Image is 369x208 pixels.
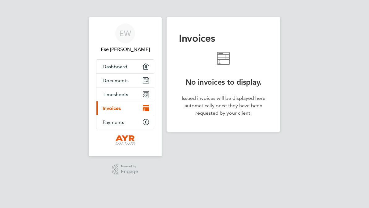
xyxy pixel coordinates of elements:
h2: No invoices to display. [179,77,268,87]
span: Engage [121,169,138,174]
span: Timesheets [103,91,128,97]
span: Invoices [103,105,121,111]
a: EWEse [PERSON_NAME] [96,23,154,53]
a: Go to home page [96,135,154,145]
a: Timesheets [96,87,154,101]
span: Powered by [121,164,138,169]
img: alexyoungrecruitment-logo-retina.png [116,135,135,145]
nav: Main navigation [89,17,162,156]
span: Payments [103,119,124,125]
a: Dashboard [96,60,154,73]
p: Issued invoices will be displayed here automatically once they have been requested by your client. [179,95,268,117]
a: Powered byEngage [112,164,138,176]
h2: Invoices [179,32,268,45]
a: Payments [96,115,154,129]
a: Documents [96,74,154,87]
span: EW [119,29,131,37]
span: Documents [103,78,129,83]
a: Invoices [96,101,154,115]
span: Ese Whyte [96,46,154,53]
span: Dashboard [103,64,127,70]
